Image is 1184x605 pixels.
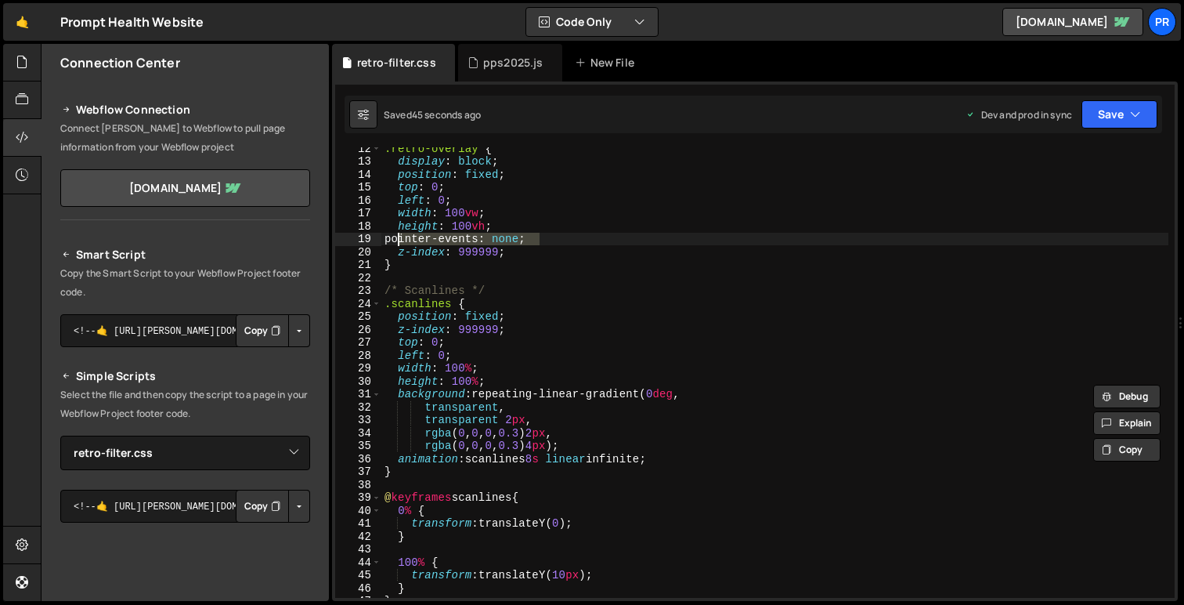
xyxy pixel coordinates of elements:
[60,490,310,523] textarea: <!--🤙 [URL][PERSON_NAME][DOMAIN_NAME]> <script>document.addEventListener("DOMContentLoaded", func...
[1093,385,1161,408] button: Debug
[335,531,381,544] div: 42
[3,3,42,41] a: 🤙
[335,453,381,466] div: 36
[335,246,381,259] div: 20
[335,298,381,311] div: 24
[1093,438,1161,462] button: Copy
[575,55,641,71] div: New File
[526,8,658,36] button: Code Only
[236,490,310,523] div: Button group with nested dropdown
[335,517,381,531] div: 41
[236,314,310,347] div: Button group with nested dropdown
[335,375,381,389] div: 30
[357,55,436,71] div: retro-filter.css
[966,108,1072,121] div: Dev and prod in sync
[335,259,381,272] div: 21
[335,220,381,234] div: 18
[335,336,381,350] div: 27
[483,55,543,71] div: pps2025.js
[60,100,310,119] h2: Webflow Connection
[335,401,381,415] div: 32
[335,284,381,298] div: 23
[335,168,381,182] div: 14
[335,414,381,427] div: 33
[60,119,310,157] p: Connect [PERSON_NAME] to Webflow to pull page information from your Webflow project
[335,207,381,220] div: 17
[335,479,381,492] div: 38
[335,582,381,596] div: 46
[335,388,381,401] div: 31
[60,13,204,31] div: Prompt Health Website
[335,155,381,168] div: 13
[1081,100,1157,129] button: Save
[335,272,381,285] div: 22
[412,108,481,121] div: 45 seconds ago
[1093,411,1161,435] button: Explain
[60,245,310,264] h2: Smart Script
[60,314,310,347] textarea: <!--🤙 [URL][PERSON_NAME][DOMAIN_NAME]> <script>document.addEventListener("DOMContentLoaded", func...
[335,427,381,440] div: 34
[335,569,381,582] div: 45
[335,233,381,246] div: 19
[335,491,381,505] div: 39
[335,362,381,375] div: 29
[60,386,310,423] p: Select the file and then copy the script to a page in your Webflow Project footer code.
[335,194,381,208] div: 16
[60,169,310,207] a: [DOMAIN_NAME]
[1148,8,1176,36] a: Pr
[384,108,481,121] div: Saved
[60,264,310,302] p: Copy the Smart Script to your Webflow Project footer code.
[335,143,381,156] div: 12
[335,324,381,337] div: 26
[335,310,381,324] div: 25
[60,367,310,386] h2: Simple Scripts
[335,556,381,570] div: 44
[1002,8,1143,36] a: [DOMAIN_NAME]
[335,181,381,194] div: 15
[335,543,381,556] div: 43
[60,54,180,71] h2: Connection Center
[236,314,289,347] button: Copy
[335,350,381,363] div: 28
[335,466,381,479] div: 37
[335,440,381,453] div: 35
[335,505,381,518] div: 40
[236,490,289,523] button: Copy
